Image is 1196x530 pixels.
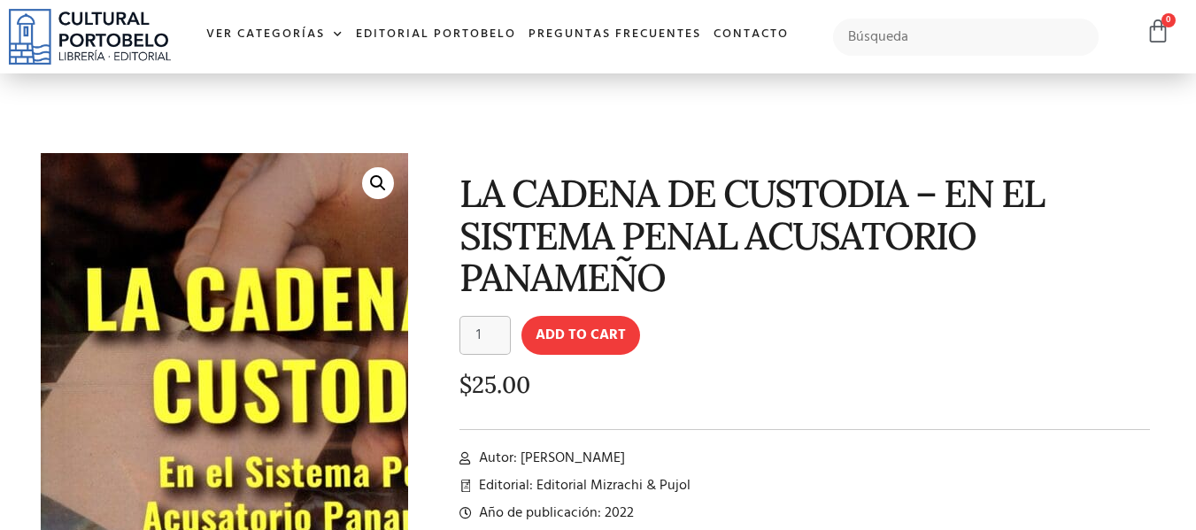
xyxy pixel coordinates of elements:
span: Editorial: Editorial Mizrachi & Pujol [475,475,691,496]
input: Búsqueda [833,19,1100,56]
a: Ver Categorías [200,16,350,54]
span: 0 [1161,13,1176,27]
span: Año de publicación: 2022 [475,503,634,524]
span: Autor: [PERSON_NAME] [475,448,625,469]
a: Contacto [707,16,795,54]
a: Preguntas frecuentes [522,16,707,54]
input: Product quantity [459,316,511,355]
a: Editorial Portobelo [350,16,522,54]
bdi: 25.00 [459,370,530,399]
span: $ [459,370,472,399]
a: 0 [1146,19,1170,44]
button: Add to cart [521,316,640,355]
h1: LA CADENA DE CUSTODIA – EN EL SISTEMA PENAL ACUSATORIO PANAMEÑO [459,173,1151,298]
a: 🔍 [362,167,394,199]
